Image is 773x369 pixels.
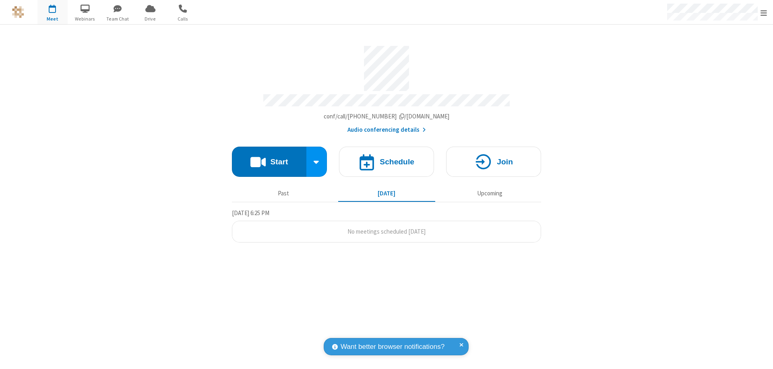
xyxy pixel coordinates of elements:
[446,147,541,177] button: Join
[232,208,541,243] section: Today's Meetings
[168,15,198,23] span: Calls
[380,158,414,166] h4: Schedule
[347,228,426,235] span: No meetings scheduled [DATE]
[232,40,541,135] section: Account details
[232,147,306,177] button: Start
[497,158,513,166] h4: Join
[441,186,538,201] button: Upcoming
[70,15,100,23] span: Webinars
[347,125,426,135] button: Audio conferencing details
[341,342,444,352] span: Want better browser notifications?
[339,147,434,177] button: Schedule
[324,112,450,120] span: Copy my meeting room link
[338,186,435,201] button: [DATE]
[135,15,165,23] span: Drive
[37,15,68,23] span: Meet
[12,6,24,18] img: QA Selenium DO NOT DELETE OR CHANGE
[270,158,288,166] h4: Start
[103,15,133,23] span: Team Chat
[232,209,269,217] span: [DATE] 6:25 PM
[306,147,327,177] div: Start conference options
[235,186,332,201] button: Past
[324,112,450,121] button: Copy my meeting room linkCopy my meeting room link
